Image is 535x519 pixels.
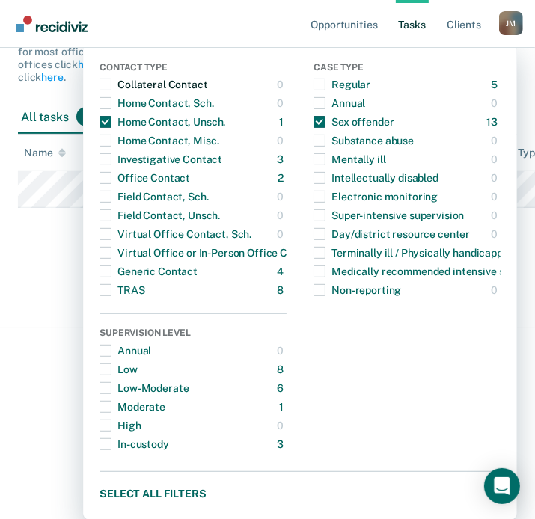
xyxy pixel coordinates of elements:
div: 0 [277,339,287,363]
div: 0 [491,91,501,115]
div: 13 [486,110,501,134]
div: J M [499,11,523,35]
div: Home Contact, Sch. [100,91,213,115]
div: All tasks1 [18,101,101,134]
div: Contact Type [100,62,287,76]
a: here [41,71,63,83]
div: Open Intercom Messenger [484,468,520,504]
div: 3 [277,432,287,456]
div: 0 [491,185,501,209]
div: 6 [277,376,287,400]
div: Home Contact, Unsch. [100,110,225,134]
div: Super-intensive supervision [314,203,464,227]
div: 4 [277,259,287,283]
div: 0 [491,166,501,190]
div: 0 [491,278,501,302]
div: Non-reporting [314,278,401,302]
div: Annual [314,91,365,115]
div: 0 [277,185,287,209]
div: Regular [314,73,370,96]
div: Annual [100,339,151,363]
div: 2 [278,166,287,190]
div: Moderate [100,395,165,419]
button: Select all filters [100,484,501,503]
div: 0 [277,414,287,437]
div: High [100,414,141,437]
div: TRAS [100,278,144,302]
span: 1 [76,107,98,126]
div: Generic Contact [100,259,198,283]
div: 0 [277,91,287,115]
div: Terminally ill / Physically handicapped [314,241,515,265]
button: Profile dropdown button [499,11,523,35]
div: 0 [491,203,501,227]
div: Collateral Contact [100,73,207,96]
div: Virtual Office or In-Person Office Contact [100,241,320,265]
div: Field Contact, Unsch. [100,203,220,227]
div: 5 [491,73,501,96]
div: 3 [277,147,287,171]
div: 0 [491,129,501,153]
div: 1 [279,395,287,419]
div: Field Contact, Sch. [100,185,208,209]
div: 0 [277,222,287,246]
div: Virtual Office Contact, Sch. [100,222,251,246]
div: 0 [491,222,501,246]
div: Office Contact [100,166,190,190]
div: Mentally ill [314,147,385,171]
span: The clients listed below have upcoming requirements due this month that have not yet been complet... [18,8,359,83]
div: Electronic monitoring [314,185,438,209]
div: 0 [277,129,287,153]
div: 0 [277,203,287,227]
div: Sex offender [314,110,394,134]
div: Substance abuse [314,129,414,153]
div: In-custody [100,432,169,456]
div: Low [100,357,138,381]
div: Case Type [314,62,501,76]
div: Investigative Contact [100,147,222,171]
div: Day/district resource center [314,222,470,246]
div: Name [24,147,66,159]
div: 0 [491,147,501,171]
div: 8 [277,278,287,302]
a: here [78,58,100,70]
div: 0 [277,73,287,96]
div: Supervision Level [100,328,287,341]
img: Recidiviz [16,16,88,32]
div: 1 [279,110,287,134]
div: Low-Moderate [100,376,189,400]
div: 8 [277,357,287,381]
div: Home Contact, Misc. [100,129,218,153]
div: Intellectually disabled [314,166,438,190]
